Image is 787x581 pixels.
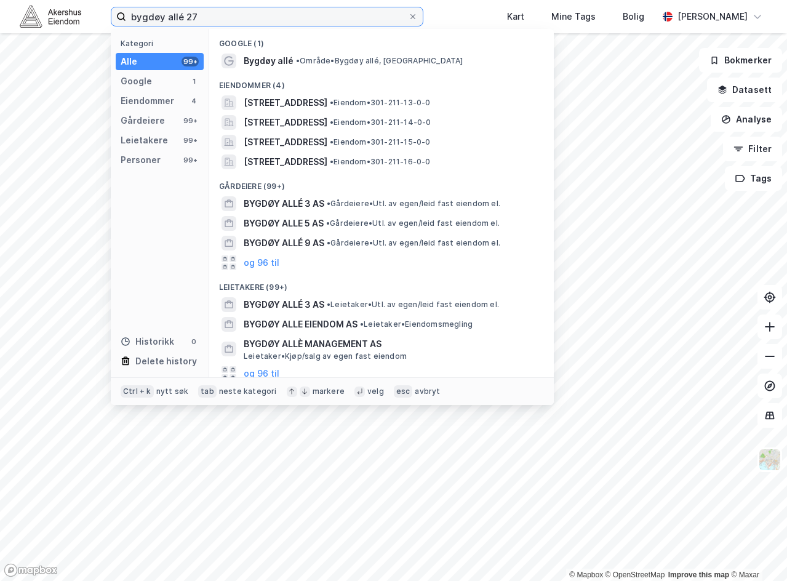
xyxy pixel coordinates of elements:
iframe: Chat Widget [725,522,787,581]
div: Alle [121,54,137,69]
span: • [330,137,334,146]
span: Eiendom • 301-211-16-0-0 [330,157,431,167]
img: akershus-eiendom-logo.9091f326c980b4bce74ccdd9f866810c.svg [20,6,81,27]
span: [STREET_ADDRESS] [244,95,327,110]
input: Søk på adresse, matrikkel, gårdeiere, leietakere eller personer [126,7,408,26]
span: BYGDØY ALLÉ 9 AS [244,236,324,250]
div: tab [198,385,217,398]
span: Eiendom • 301-211-15-0-0 [330,137,431,147]
span: [STREET_ADDRESS] [244,135,327,150]
span: Gårdeiere • Utl. av egen/leid fast eiendom el. [327,199,500,209]
div: 99+ [182,116,199,126]
div: [PERSON_NAME] [677,9,748,24]
button: Tags [725,166,782,191]
div: neste kategori [219,387,277,396]
div: Gårdeiere [121,113,165,128]
div: nytt søk [156,387,189,396]
div: Google (1) [209,29,554,51]
a: Mapbox homepage [4,563,58,577]
span: • [327,199,330,208]
span: • [326,218,330,228]
div: 0 [189,337,199,347]
span: BYGDØY ALLÉ 3 AS [244,196,324,211]
button: Analyse [711,107,782,132]
button: og 96 til [244,366,279,381]
div: Bolig [623,9,644,24]
span: • [327,300,330,309]
span: Leietaker • Kjøp/salg av egen fast eiendom [244,351,407,361]
div: 99+ [182,155,199,165]
div: 4 [189,96,199,106]
span: Leietaker • Eiendomsmegling [360,319,473,329]
div: Leietakere [121,133,168,148]
div: Gårdeiere (99+) [209,172,554,194]
div: Mine Tags [551,9,596,24]
span: BYGDØY ALLÉ 3 AS [244,297,324,312]
a: OpenStreetMap [605,571,665,579]
div: 99+ [182,135,199,145]
div: Historikk [121,334,174,349]
div: Kontrollprogram for chat [725,522,787,581]
div: avbryt [415,387,440,396]
div: esc [394,385,413,398]
button: og 96 til [244,255,279,270]
div: Personer [121,153,161,167]
span: [STREET_ADDRESS] [244,154,327,169]
span: BYGDØY ALLE EIENDOM AS [244,317,358,332]
div: Kart [507,9,524,24]
div: 1 [189,76,199,86]
div: markere [313,387,345,396]
span: Område • Bygdøy allé, [GEOGRAPHIC_DATA] [296,56,463,66]
div: Google [121,74,152,89]
span: Eiendom • 301-211-13-0-0 [330,98,431,108]
span: • [330,118,334,127]
span: BYGDØY ALLE 5 AS [244,216,324,231]
button: Datasett [707,78,782,102]
span: Bygdøy allé [244,54,294,68]
span: Gårdeiere • Utl. av egen/leid fast eiendom el. [327,238,500,248]
span: • [360,319,364,329]
div: Delete history [135,354,197,369]
div: velg [367,387,384,396]
div: Eiendommer (4) [209,71,554,93]
div: Ctrl + k [121,385,154,398]
span: • [330,157,334,166]
button: Filter [723,137,782,161]
span: Leietaker • Utl. av egen/leid fast eiendom el. [327,300,499,310]
a: Improve this map [668,571,729,579]
span: BYGDØY ALLÈ MANAGEMENT AS [244,337,539,351]
img: Z [758,448,781,471]
button: Bokmerker [699,48,782,73]
span: [STREET_ADDRESS] [244,115,327,130]
a: Mapbox [569,571,603,579]
div: Leietakere (99+) [209,273,554,295]
div: Kategori [121,39,204,48]
div: Eiendommer [121,94,174,108]
div: 99+ [182,57,199,66]
span: • [296,56,300,65]
span: • [330,98,334,107]
span: Gårdeiere • Utl. av egen/leid fast eiendom el. [326,218,500,228]
span: • [327,238,330,247]
span: Eiendom • 301-211-14-0-0 [330,118,431,127]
